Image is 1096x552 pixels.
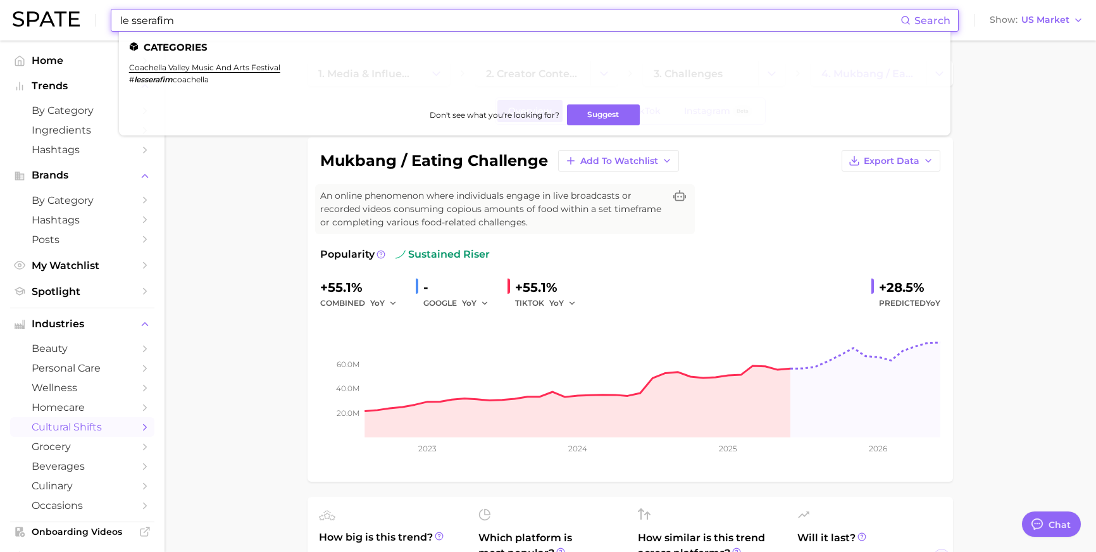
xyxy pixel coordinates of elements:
[549,296,576,311] button: YoY
[32,260,133,272] span: My Watchlist
[395,249,406,260] img: sustained riser
[549,298,564,308] span: YoY
[129,63,280,72] a: coachella valley music and arts festival
[32,362,133,374] span: personal care
[32,214,133,226] span: Hashtags
[10,522,154,541] a: Onboarding Videos
[10,140,154,160] a: Hashtags
[13,11,80,27] img: SPATE
[119,9,900,31] input: Search here for a brand, industry, or ingredient
[10,358,154,378] a: personal care
[32,499,133,511] span: occasions
[10,282,154,301] a: Spotlight
[1021,16,1069,23] span: US Market
[990,16,1018,23] span: Show
[10,101,154,120] a: by Category
[10,256,154,275] a: My Watchlist
[320,296,406,311] div: combined
[462,296,489,311] button: YoY
[320,247,375,262] span: Popularity
[10,210,154,230] a: Hashtags
[32,460,133,472] span: beverages
[10,417,154,437] a: cultural shifts
[558,150,679,172] button: Add to Watchlist
[10,120,154,140] a: Ingredients
[462,298,476,308] span: YoY
[10,456,154,476] a: beverages
[32,170,133,181] span: Brands
[32,234,133,246] span: Posts
[370,298,385,308] span: YoY
[987,12,1087,28] button: ShowUS Market
[32,526,133,537] span: Onboarding Videos
[32,342,133,354] span: beauty
[129,75,134,84] span: #
[32,285,133,298] span: Spotlight
[515,277,585,298] div: +55.1%
[320,153,548,168] h1: mukbang / eating challenge
[10,437,154,456] a: grocery
[423,296,497,311] div: GOOGLE
[418,444,437,453] tspan: 2023
[10,476,154,496] a: culinary
[568,444,587,453] tspan: 2024
[129,42,940,53] li: Categories
[10,378,154,398] a: wellness
[32,54,133,66] span: Home
[370,296,397,311] button: YoY
[32,104,133,116] span: by Category
[32,318,133,330] span: Industries
[567,104,640,125] button: Suggest
[10,77,154,96] button: Trends
[32,144,133,156] span: Hashtags
[10,51,154,70] a: Home
[869,444,887,453] tspan: 2026
[32,480,133,492] span: culinary
[320,277,406,298] div: +55.1%
[32,421,133,433] span: cultural shifts
[10,191,154,210] a: by Category
[10,339,154,358] a: beauty
[864,156,919,166] span: Export Data
[173,75,209,84] span: coachella
[423,277,497,298] div: -
[10,398,154,417] a: homecare
[32,382,133,394] span: wellness
[914,15,950,27] span: Search
[32,441,133,453] span: grocery
[10,315,154,334] button: Industries
[10,230,154,249] a: Posts
[32,194,133,206] span: by Category
[10,496,154,515] a: occasions
[32,124,133,136] span: Ingredients
[32,401,133,413] span: homecare
[879,296,940,311] span: Predicted
[879,277,940,298] div: +28.5%
[580,156,658,166] span: Add to Watchlist
[134,75,173,84] em: lesserafim
[515,296,585,311] div: TIKTOK
[842,150,940,172] button: Export Data
[10,166,154,185] button: Brands
[32,80,133,92] span: Trends
[719,444,737,453] tspan: 2025
[395,247,490,262] span: sustained riser
[320,189,664,229] span: An online phenomenon where individuals engage in live broadcasts or recorded videos consuming cop...
[430,110,559,120] span: Don't see what you're looking for?
[926,298,940,308] span: YoY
